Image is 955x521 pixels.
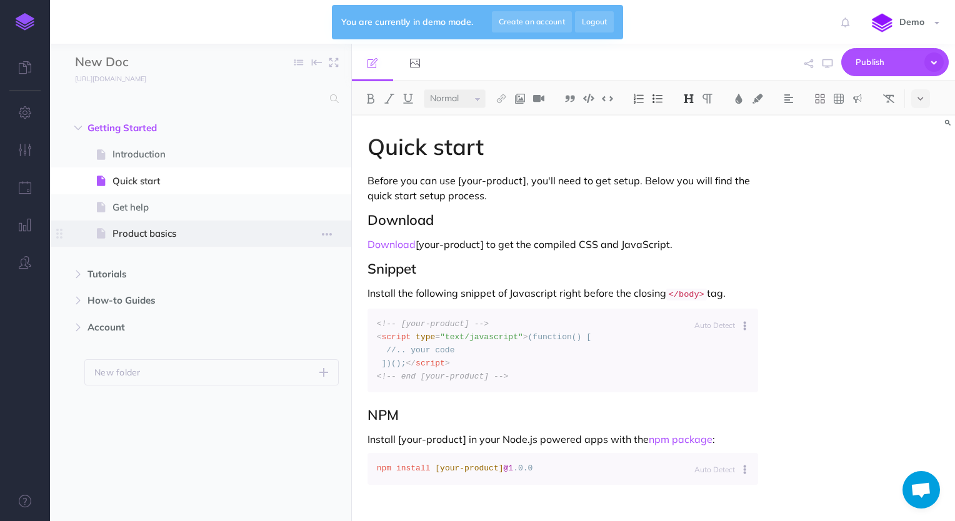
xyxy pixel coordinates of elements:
img: Link button [496,94,507,104]
span: <!-- [your-product] --> [377,319,489,329]
img: Unordered list button [652,94,663,104]
button: Language [737,455,758,484]
a: npm package [649,433,712,445]
h1: Quick start [367,134,759,159]
small: Auto Detect [694,320,735,330]
img: Callout dropdown menu button [852,94,863,104]
img: Italic button [384,94,395,104]
p: Install the following snippet of Javascript right before the closing tag. [367,285,759,302]
span: Publish [856,52,918,72]
img: Paragraph button [702,94,713,104]
img: Inline code button [602,94,613,103]
span: @1 [504,464,514,473]
code: </body> [666,289,707,300]
span: Get help [112,200,276,215]
img: H3sOcPrDxdlQ3mAav3KjkJpjx7YOhImA4zw7wSkS.png [871,12,893,34]
p: New folder [94,365,141,379]
img: Add video button [533,94,544,104]
span: = [435,332,440,342]
h2: Download [367,212,759,227]
span: Introduction [112,147,276,162]
button: Publish [841,48,949,76]
span: <!-- end [your-product] --> [377,372,509,381]
img: Text background color button [752,94,763,104]
a: [URL][DOMAIN_NAME] [50,72,159,84]
p: Before you can use [your-product], you'll need to get setup. Below you will find the quick start ... [367,173,759,203]
span: .0.0 [513,464,532,473]
img: Alignment dropdown menu button [783,94,794,104]
img: Code block button [583,94,594,103]
button: Language [737,310,758,339]
h2: NPM [367,407,759,422]
img: Headings dropdown button [683,94,694,104]
input: Search [75,87,322,110]
span: install [396,464,431,473]
div: Open chat [902,471,940,509]
span: (function() [ //.. your code ])(); [377,332,591,368]
img: Text color button [733,94,744,104]
span: </ [406,359,416,368]
img: Ordered list button [633,94,644,104]
span: Demo [893,16,931,27]
img: Bold button [365,94,376,104]
span: type [416,332,435,342]
span: Tutorials [87,267,261,282]
span: script [416,359,445,368]
p: Install [your-product] in your Node.js powered apps with the : [367,432,759,447]
input: Documentation Name [75,53,222,72]
img: logo-mark.svg [16,13,34,31]
span: Product basics [112,226,276,241]
span: < [377,332,382,342]
img: Create table button [833,94,844,104]
h2: Snippet [367,261,759,276]
button: New folder [84,359,339,385]
span: [your-product] [435,464,503,473]
div: You are currently in demo mode. [332,5,624,39]
a: Download [367,238,416,251]
span: Quick start [112,174,276,189]
img: Clear styles button [883,94,894,104]
span: Account [87,320,261,335]
span: script [381,332,411,342]
small: Auto Detect [694,465,735,474]
a: Create an account [492,11,572,32]
span: npm [377,464,391,473]
small: [URL][DOMAIN_NAME] [75,74,146,83]
img: Add image button [514,94,526,104]
span: How-to Guides [87,293,261,308]
span: "text/javascript" [440,332,523,342]
span: > [445,359,450,368]
img: Blockquote button [564,94,576,104]
a: Logout [575,11,614,32]
img: Underline button [402,94,414,104]
span: > [523,332,528,342]
span: Getting Started [87,121,261,136]
p: [your-product] to get the compiled CSS and JavaScript. [367,237,759,252]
